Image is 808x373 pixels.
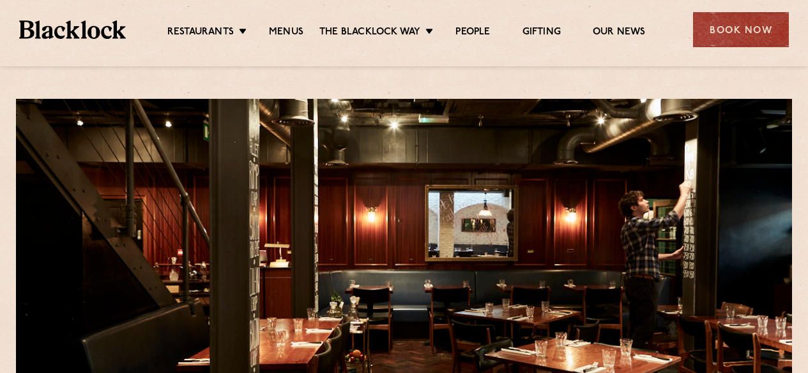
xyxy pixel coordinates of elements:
a: Gifting [522,26,561,40]
a: Menus [269,26,303,40]
a: Restaurants [167,26,234,40]
div: Book Now [693,12,789,47]
a: The Blacklock Way [319,26,420,40]
img: BL_Textured_Logo-footer-cropped.svg [19,20,126,38]
a: Our News [593,26,646,40]
a: People [455,26,490,40]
